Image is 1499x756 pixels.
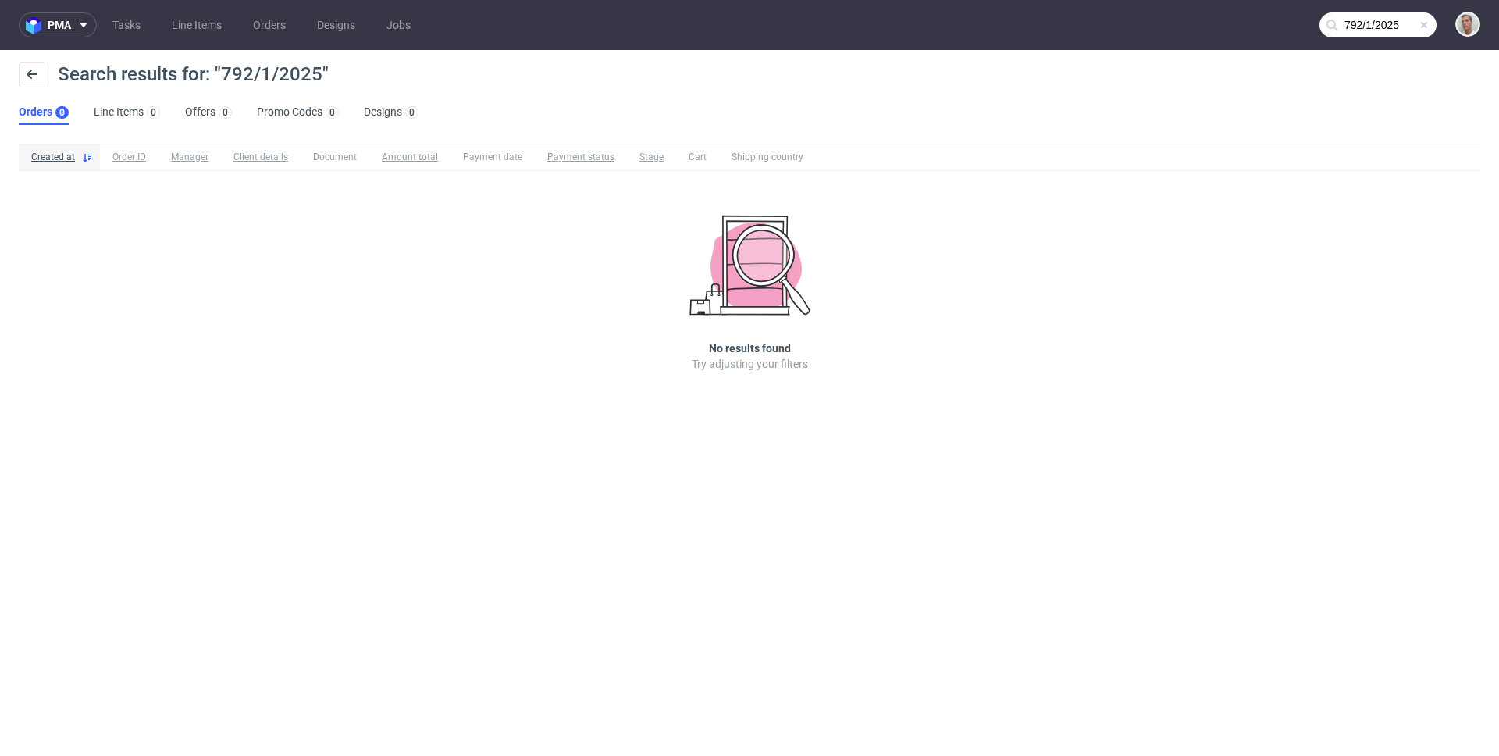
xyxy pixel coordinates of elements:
[94,100,160,125] a: Line Items0
[151,107,156,118] div: 0
[692,356,808,372] p: Try adjusting your filters
[364,100,418,125] a: Designs0
[19,12,97,37] button: pma
[377,12,420,37] a: Jobs
[1457,13,1479,35] img: Jessica Desforges
[463,151,522,164] span: Payment date
[639,151,664,164] span: Stage
[382,151,438,164] span: Amount total
[171,151,208,164] span: Manager
[308,12,365,37] a: Designs
[31,151,75,164] span: Created at
[19,100,69,125] a: Orders0
[732,151,803,164] span: Shipping country
[329,107,335,118] div: 0
[112,151,146,164] span: Order ID
[257,100,339,125] a: Promo Codes0
[233,151,288,164] span: Client details
[103,12,150,37] a: Tasks
[162,12,231,37] a: Line Items
[58,63,329,85] span: Search results for: "792/1/2025"
[313,151,357,164] span: Document
[709,341,791,356] h3: No results found
[26,16,48,34] img: logo
[409,107,415,118] div: 0
[223,107,228,118] div: 0
[48,20,71,30] span: pma
[689,151,707,164] span: Cart
[185,100,232,125] a: Offers0
[244,12,295,37] a: Orders
[547,151,614,164] span: Payment status
[59,107,65,118] div: 0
